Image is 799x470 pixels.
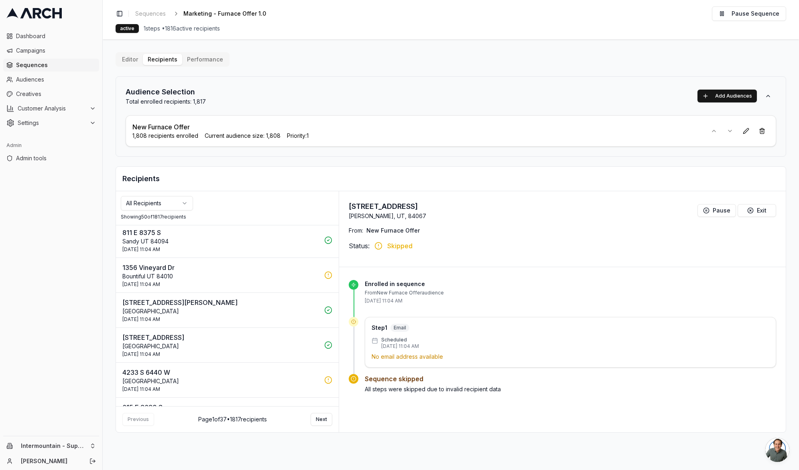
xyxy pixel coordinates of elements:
[18,104,86,112] span: Customer Analysis
[390,324,409,332] span: Email
[21,457,81,465] a: [PERSON_NAME]
[697,204,736,217] button: Pause
[3,116,99,129] button: Settings
[143,54,182,65] button: Recipients
[16,32,96,40] span: Dashboard
[117,54,143,65] button: Editor
[349,227,363,235] span: From:
[3,88,99,100] a: Creatives
[387,241,413,251] span: Skipped
[122,403,319,412] p: 615 E 8680 S
[21,442,86,450] span: Intermountain - Superior Water & Air
[365,385,776,393] p: All steps were skipped due to invalid recipient data
[126,98,206,106] p: Total enrolled recipients: 1,817
[144,25,220,33] span: 1 steps • 1816 active recipients
[16,90,96,98] span: Creatives
[122,333,319,342] p: [STREET_ADDRESS]
[3,439,99,452] button: Intermountain - Superior Water & Air
[116,258,339,292] button: 1356 Vineyard DrBountiful UT 84010[DATE] 11:04 AM
[697,90,757,102] button: Add Audiences
[365,298,776,304] p: [DATE] 11:04 AM
[349,201,426,212] p: [STREET_ADDRESS]
[126,86,206,98] h2: Audience Selection
[16,61,96,69] span: Sequences
[87,456,98,467] button: Log out
[116,398,339,432] button: 615 E 8680 SSandy UT 84070[DATE] 11:04 AM
[365,290,776,296] p: From New Furnace Offer audience
[122,246,160,253] span: [DATE] 11:04 AM
[116,223,339,257] button: 811 E 8375 SSandy UT 84094[DATE] 11:04 AM
[132,122,190,132] p: New Furnace Offer
[116,293,339,327] button: [STREET_ADDRESS][PERSON_NAME][GEOGRAPHIC_DATA][DATE] 11:04 AM
[365,374,776,384] p: Sequence skipped
[3,30,99,43] a: Dashboard
[349,241,370,251] span: Status:
[3,59,99,72] a: Sequences
[122,377,319,385] p: [GEOGRAPHIC_DATA]
[3,139,99,152] div: Admin
[349,212,426,220] p: [PERSON_NAME], UT, 84067
[132,8,279,19] nav: breadcrumb
[122,237,319,245] p: Sandy UT 84094
[122,228,319,237] p: 811 E 8375 S
[311,413,332,426] button: Next
[712,6,786,21] button: Pause Sequence
[16,76,96,84] span: Audiences
[182,54,228,65] button: Performance
[205,132,281,140] span: Current audience size: 1,808
[122,263,319,272] p: 1356 Vineyard Dr
[122,351,160,358] span: [DATE] 11:04 AM
[121,214,334,220] div: Showing 50 of 1817 recipients
[132,132,198,140] span: 1,808 recipients enrolled
[18,119,86,127] span: Settings
[3,73,99,86] a: Audiences
[381,337,419,343] p: Scheduled
[16,47,96,55] span: Campaigns
[135,10,166,18] span: Sequences
[116,363,339,397] button: 4233 S 6440 W[GEOGRAPHIC_DATA][DATE] 11:04 AM
[3,102,99,115] button: Customer Analysis
[116,328,339,362] button: [STREET_ADDRESS][GEOGRAPHIC_DATA][DATE] 11:04 AM
[122,342,319,350] p: [GEOGRAPHIC_DATA]
[122,307,319,315] p: [GEOGRAPHIC_DATA]
[122,281,160,288] span: [DATE] 11:04 AM
[381,343,419,349] p: [DATE] 11:04 AM
[738,204,776,217] button: Exit
[122,386,160,392] span: [DATE] 11:04 AM
[122,272,319,280] p: Bountiful UT 84010
[365,280,776,288] p: Enrolled in sequence
[132,8,169,19] a: Sequences
[372,353,769,361] p: No email address available
[183,10,266,18] span: Marketing - Furnace Offer 1.0
[122,173,779,184] h2: Recipients
[765,438,789,462] div: Open chat
[122,368,319,377] p: 4233 S 6440 W
[198,415,267,423] span: Page 1 of 37 • 1817 recipients
[366,227,420,235] span: New Furnace Offer
[122,316,160,323] span: [DATE] 11:04 AM
[116,24,139,33] div: active
[3,44,99,57] a: Campaigns
[287,132,309,140] span: Priority: 1
[372,324,387,332] p: Step 1
[3,152,99,165] a: Admin tools
[16,154,96,162] span: Admin tools
[122,298,319,307] p: [STREET_ADDRESS][PERSON_NAME]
